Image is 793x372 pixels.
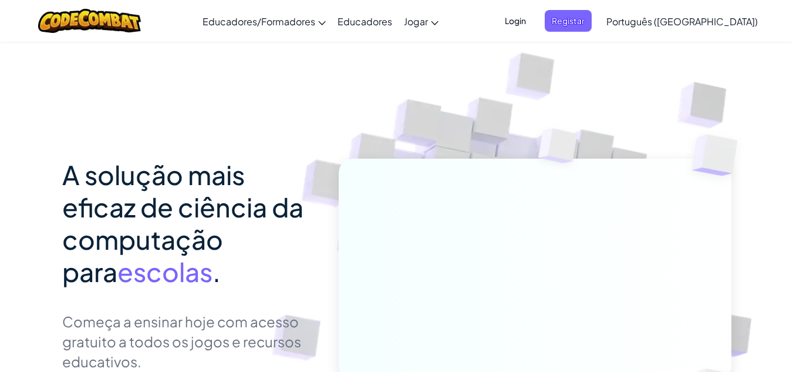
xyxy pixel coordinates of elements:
p: Começa a ensinar hoje com acesso gratuito a todos os jogos e recursos educativos. [62,311,321,371]
span: . [212,255,221,288]
img: Overlap cubes [669,106,770,205]
a: Educadores/Formadores [197,5,332,37]
img: Overlap cubes [516,105,600,193]
a: Português ([GEOGRAPHIC_DATA]) [600,5,764,37]
img: CodeCombat logo [38,9,141,33]
a: Jogar [398,5,444,37]
span: Português ([GEOGRAPHIC_DATA]) [606,15,758,28]
span: escolas [117,255,212,288]
span: Educadores/Formadores [203,15,315,28]
button: Login [498,10,533,32]
a: Educadores [332,5,398,37]
span: A solução mais eficaz de ciência da computação para [62,158,303,288]
button: Registar [545,10,592,32]
span: Jogar [404,15,428,28]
